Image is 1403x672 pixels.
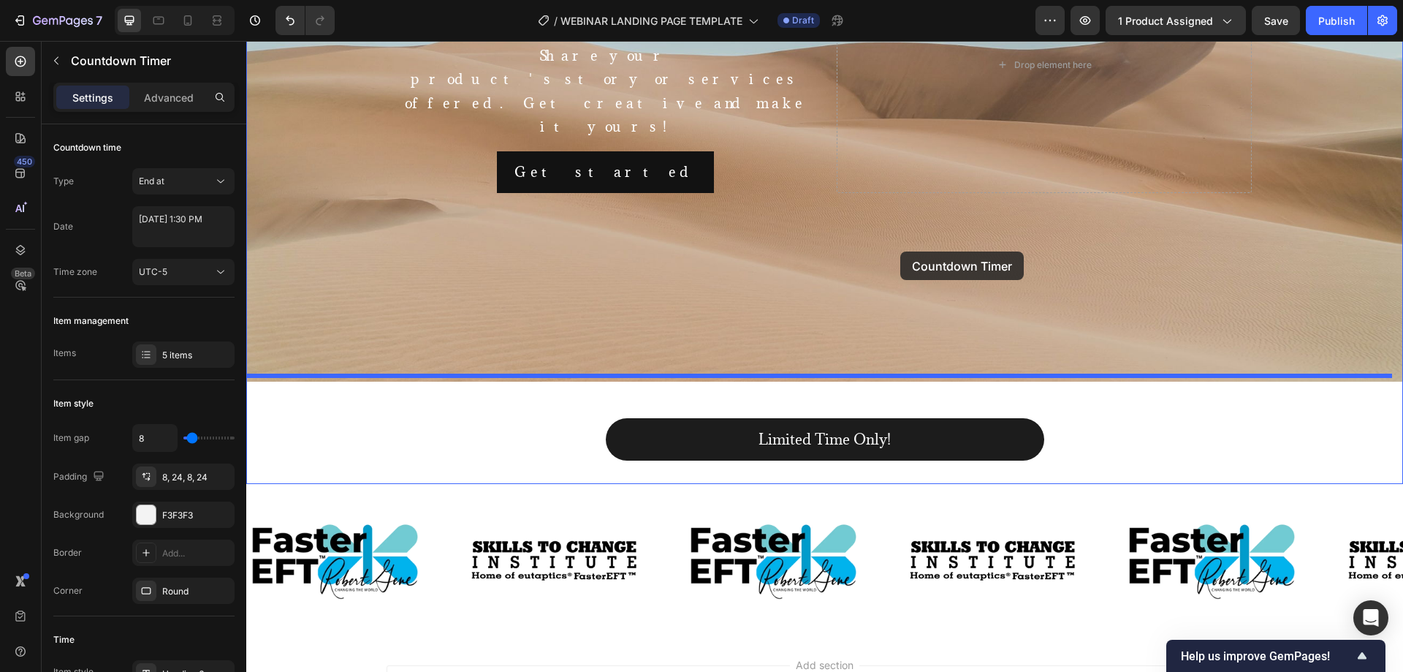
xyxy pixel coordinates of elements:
[53,265,97,279] div: Time zone
[53,431,89,445] div: Item gap
[162,349,231,362] div: 5 items
[132,168,235,195] button: End at
[1306,6,1367,35] button: Publish
[1181,649,1353,663] span: Help us improve GemPages!
[1106,6,1246,35] button: 1 product assigned
[53,546,82,559] div: Border
[162,471,231,484] div: 8, 24, 8, 24
[53,314,129,328] div: Item management
[71,52,229,69] p: Countdown Timer
[53,508,104,521] div: Background
[139,266,167,277] span: UTC-5
[792,14,814,27] span: Draft
[144,90,194,105] p: Advanced
[53,633,75,646] div: Time
[53,141,121,154] div: Countdown time
[133,425,177,451] input: Auto
[11,268,35,279] div: Beta
[132,259,235,285] button: UTC-5
[1318,13,1355,29] div: Publish
[53,175,74,188] div: Type
[162,509,231,522] div: F3F3F3
[162,585,231,598] div: Round
[53,220,73,233] div: Date
[1118,13,1213,29] span: 1 product assigned
[53,347,76,360] div: Items
[1181,647,1371,665] button: Show survey - Help us improve GemPages!
[246,41,1403,672] iframe: Design area
[275,6,335,35] div: Undo/Redo
[72,90,113,105] p: Settings
[1264,15,1288,27] span: Save
[96,12,102,29] p: 7
[139,175,164,186] span: End at
[53,467,107,487] div: Padding
[554,13,558,29] span: /
[14,156,35,167] div: 450
[1353,600,1388,635] div: Open Intercom Messenger
[162,547,231,560] div: Add...
[1252,6,1300,35] button: Save
[53,584,83,597] div: Corner
[560,13,742,29] span: WEBINAR LANDING PAGE TEMPLATE
[6,6,109,35] button: 7
[53,397,94,410] div: Item style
